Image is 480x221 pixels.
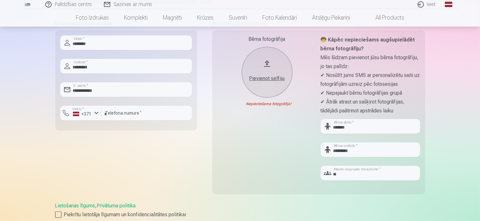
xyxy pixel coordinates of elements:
button: Valsts*+371 [60,106,101,120]
div: Nepieciešama fotogrāfija! [217,101,317,106]
div: Pievienot selfiju [248,75,286,82]
div: +371 [73,111,92,117]
img: /fa1 [24,3,31,6]
p: ✔ Nepajaukt bērnu fotogrāfijas grupā [321,89,420,98]
p: ✔ Nosūtīt jums SMS ar personalizētu saiti uz fotogrāfijām uzreiz pēc fotosesijas [321,71,420,89]
a: Lietošanas līgums [55,203,95,209]
a: All products [358,9,412,27]
div: , [55,202,425,218]
a: Foto izdrukas [68,9,116,27]
a: Magnēti [155,9,189,27]
label: Piekrītu lietotāja līgumam un konfidencialitātes politikai [55,211,425,218]
button: Pievienot selfiju [242,47,292,98]
label: Valsts [70,107,86,111]
strong: 🧒 Kāpēc nepieciešams augšupielādēt bērna fotogrāfiju? [321,37,415,52]
a: Komplekti [116,9,155,27]
a: Privātuma politika [97,203,136,209]
a: Foto kalendāri [255,9,304,27]
a: Atslēgu piekariņi [304,9,358,27]
p: Mēs lūdzam pievienot jūsu bērna fotogrāfiju, jo tas palīdz: [321,53,420,71]
a: Krūzes [189,9,221,27]
p: ✔ Ātrāk atrast un sašķirot fotogrāfijas, tādējādi paātrinot apstrādes laiku [321,98,420,115]
div: Bērna fotogrāfija [217,35,317,43]
a: Suvenīri [221,9,255,27]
